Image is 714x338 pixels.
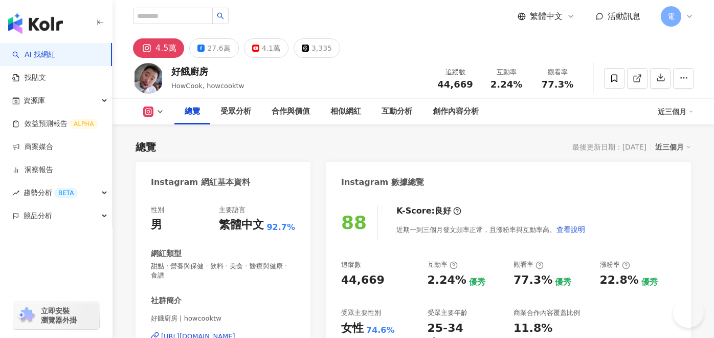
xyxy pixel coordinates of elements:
[136,140,156,154] div: 總覽
[8,13,63,34] img: logo
[436,67,475,77] div: 追蹤數
[171,82,244,90] span: HowCook, howcooktw
[366,325,395,336] div: 74.6%
[151,262,295,280] span: 甜點 · 營養與保健 · 飲料 · 美食 · 醫療與健康 · 食譜
[219,217,264,233] div: 繁體中文
[219,205,246,215] div: 主要語言
[24,89,45,112] span: 資源庫
[151,314,295,323] span: 好餓廚房 | howcooktw
[244,38,288,58] button: 4.1萬
[555,277,571,288] div: 優秀
[487,67,526,77] div: 互動率
[600,260,630,269] div: 漲粉率
[428,260,458,269] div: 互動率
[396,219,586,240] div: 近期一到三個月發文頻率正常，且漲粉率與互動率高。
[600,272,639,288] div: 22.8%
[294,38,340,58] button: 3,335
[435,205,451,217] div: 良好
[514,272,552,288] div: 77.3%
[556,219,586,240] button: 查看說明
[341,212,367,233] div: 88
[437,79,473,90] span: 44,669
[514,308,580,318] div: 商業合作內容覆蓋比例
[641,277,658,288] div: 優秀
[572,143,646,151] div: 最後更新日期：[DATE]
[151,217,162,233] div: 男
[673,297,704,328] iframe: Help Scout Beacon - Open
[13,302,99,329] a: chrome extension立即安裝 瀏覽器外掛
[341,308,381,318] div: 受眾主要性別
[24,181,78,204] span: 趨勢分析
[12,73,46,83] a: 找貼文
[655,140,691,154] div: 近三個月
[189,38,238,58] button: 27.6萬
[220,105,251,118] div: 受眾分析
[12,50,55,60] a: searchAI 找網紅
[151,177,250,188] div: Instagram 網紅基本資料
[185,105,200,118] div: 總覽
[341,272,385,288] div: 44,669
[171,65,244,78] div: 好餓廚房
[12,165,53,175] a: 洞察報告
[207,41,230,55] div: 27.6萬
[542,79,573,90] span: 77.3%
[341,260,361,269] div: 追蹤數
[530,11,563,22] span: 繁體中文
[151,205,164,215] div: 性別
[608,11,640,21] span: 活動訊息
[341,321,364,336] div: 女性
[12,189,19,197] span: rise
[12,119,98,129] a: 效益預測報告ALPHA
[396,205,461,217] div: K-Score :
[262,41,280,55] div: 4.1萬
[490,79,522,90] span: 2.24%
[330,105,361,118] div: 相似網紅
[133,63,164,94] img: KOL Avatar
[469,277,485,288] div: 優秀
[556,225,585,234] span: 查看說明
[514,260,544,269] div: 觀看率
[266,222,295,233] span: 92.7%
[155,41,176,55] div: 4.5萬
[24,204,52,227] span: 競品分析
[428,308,467,318] div: 受眾主要年齡
[272,105,310,118] div: 合作與價值
[151,248,182,259] div: 網紅類型
[54,188,78,198] div: BETA
[311,41,332,55] div: 3,335
[382,105,412,118] div: 互動分析
[341,177,424,188] div: Instagram 數據總覽
[41,306,77,325] span: 立即安裝 瀏覽器外掛
[151,295,182,306] div: 社群簡介
[428,272,466,288] div: 2.24%
[514,321,552,336] div: 11.8%
[12,142,53,152] a: 商案媒合
[667,11,675,22] span: 電
[538,67,577,77] div: 觀看率
[217,12,224,19] span: search
[658,103,694,120] div: 近三個月
[433,105,479,118] div: 創作內容分析
[16,307,36,324] img: chrome extension
[133,38,184,58] button: 4.5萬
